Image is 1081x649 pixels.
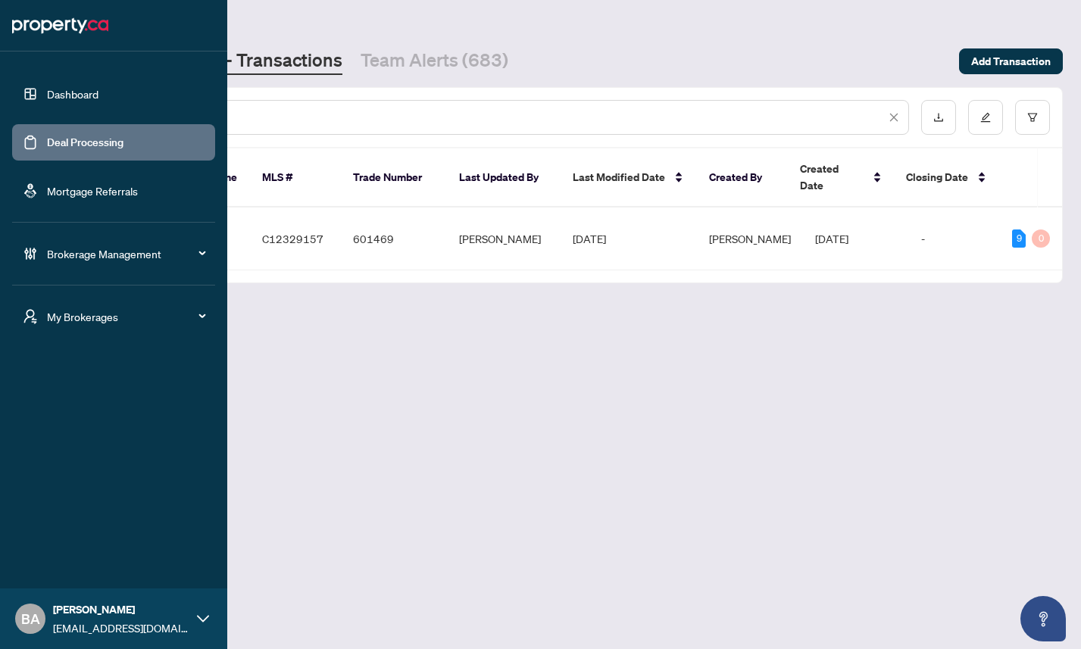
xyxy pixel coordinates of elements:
td: - [909,207,1015,270]
a: Deal Processing [47,136,123,149]
span: download [933,112,944,123]
span: C12329157 [262,232,323,245]
span: Add Transaction [971,49,1051,73]
span: Last Modified Date [573,169,665,186]
div: 0 [1032,229,1050,248]
span: filter [1027,112,1038,123]
th: Created Date [788,148,894,207]
button: download [921,100,956,135]
span: [DATE] [815,232,848,245]
td: 601469 [341,207,447,270]
span: Closing Date [906,169,968,186]
a: Dashboard [47,87,98,101]
span: close [889,112,899,123]
th: Created By [697,148,788,207]
span: [PERSON_NAME] [53,601,189,618]
span: Created Date [800,161,864,194]
th: Closing Date [894,148,1000,207]
th: Last Modified Date [561,148,697,207]
button: edit [968,100,1003,135]
span: [PERSON_NAME] [709,232,791,245]
button: Open asap [1020,596,1066,641]
td: [PERSON_NAME] [447,207,561,270]
th: Trade Number [341,148,447,207]
span: My Brokerages [47,308,205,325]
span: [EMAIL_ADDRESS][DOMAIN_NAME] [53,619,189,636]
a: Team Alerts (683) [361,48,508,75]
span: [DATE] [573,232,606,245]
span: edit [980,112,991,123]
th: MLS # [250,148,341,207]
button: filter [1015,100,1050,135]
span: Brokerage Management [47,245,205,262]
span: BA [21,608,40,629]
div: 9 [1012,229,1026,248]
img: logo [12,14,108,38]
th: Last Updated By [447,148,561,207]
span: user-switch [23,309,38,324]
a: Mortgage Referrals [47,184,138,198]
button: Add Transaction [959,48,1063,74]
